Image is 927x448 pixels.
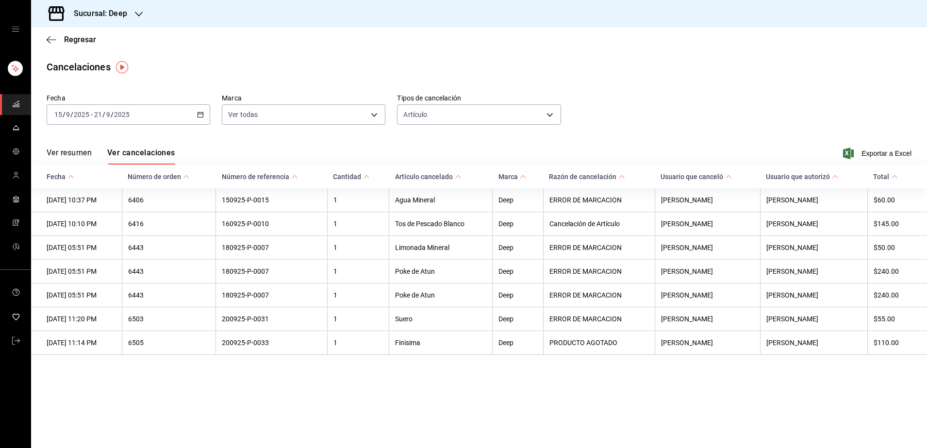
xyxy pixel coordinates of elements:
[543,212,655,236] th: Cancelación de Artículo
[47,35,96,44] button: Regresar
[543,260,655,283] th: ERROR DE MARCACION
[760,307,867,331] th: [PERSON_NAME]
[333,173,370,181] span: Cantidad
[216,188,328,212] th: 150925-P-0015
[31,236,122,260] th: [DATE] 05:51 PM
[543,331,655,355] th: PRODUCTO AGOTADO
[389,283,493,307] th: Poke de Atun
[31,188,122,212] th: [DATE] 10:37 PM
[327,307,389,331] th: 1
[12,25,19,33] button: open drawer
[760,212,867,236] th: [PERSON_NAME]
[216,283,328,307] th: 180925-P-0007
[389,212,493,236] th: Tos de Pescado Blanco
[655,331,760,355] th: [PERSON_NAME]
[327,283,389,307] th: 1
[47,60,111,74] div: Cancelaciones
[216,331,328,355] th: 200925-P-0033
[760,260,867,283] th: [PERSON_NAME]
[655,260,760,283] th: [PERSON_NAME]
[128,173,190,181] span: Número de orden
[107,148,175,165] button: Ver cancelaciones
[31,331,122,355] th: [DATE] 11:14 PM
[216,212,328,236] th: 160925-P-0010
[222,95,385,101] label: Marca
[655,188,760,212] th: [PERSON_NAME]
[403,110,427,119] span: Artículo
[395,173,462,181] span: Artículo cancelado
[216,236,328,260] th: 180925-P-0007
[116,61,128,73] img: Tooltip marker
[91,111,93,118] span: -
[122,283,215,307] th: 6443
[655,307,760,331] th: [PERSON_NAME]
[389,307,493,331] th: Suero
[493,188,543,212] th: Deep
[867,188,927,212] th: $60.00
[70,111,73,118] span: /
[760,236,867,260] th: [PERSON_NAME]
[543,307,655,331] th: ERROR DE MARCACION
[661,173,732,181] span: Usuario que canceló
[122,236,215,260] th: 6443
[122,260,215,283] th: 6443
[106,111,111,118] input: --
[327,331,389,355] th: 1
[389,331,493,355] th: Finisima
[54,111,63,118] input: --
[327,212,389,236] th: 1
[47,95,210,101] label: Fecha
[94,111,102,118] input: --
[543,283,655,307] th: ERROR DE MARCACION
[493,307,543,331] th: Deep
[867,260,927,283] th: $240.00
[543,236,655,260] th: ERROR DE MARCACION
[228,110,258,119] span: Ver todas
[493,260,543,283] th: Deep
[655,283,760,307] th: [PERSON_NAME]
[122,307,215,331] th: 6503
[549,173,625,181] span: Razón de cancelación
[543,188,655,212] th: ERROR DE MARCACION
[760,283,867,307] th: [PERSON_NAME]
[122,188,215,212] th: 6406
[102,111,105,118] span: /
[389,260,493,283] th: Poke de Atun
[111,111,114,118] span: /
[222,173,298,181] span: Número de referencia
[73,111,90,118] input: ----
[47,173,74,181] span: Fecha
[389,188,493,212] th: Agua Mineral
[867,331,927,355] th: $110.00
[867,307,927,331] th: $55.00
[216,260,328,283] th: 180925-P-0007
[66,8,127,19] h3: Sucursal: Deep
[66,111,70,118] input: --
[873,173,898,181] span: Total
[47,148,175,165] div: navigation tabs
[760,188,867,212] th: [PERSON_NAME]
[327,260,389,283] th: 1
[114,111,130,118] input: ----
[63,111,66,118] span: /
[389,236,493,260] th: Limonada Mineral
[867,212,927,236] th: $145.00
[31,260,122,283] th: [DATE] 05:51 PM
[327,236,389,260] th: 1
[498,173,527,181] span: Marca
[31,212,122,236] th: [DATE] 10:10 PM
[867,236,927,260] th: $50.00
[122,331,215,355] th: 6505
[760,331,867,355] th: [PERSON_NAME]
[47,148,92,165] button: Ver resumen
[493,331,543,355] th: Deep
[766,173,839,181] span: Usuario que autorizó
[397,95,561,101] label: Tipos de cancelación
[655,212,760,236] th: [PERSON_NAME]
[867,283,927,307] th: $240.00
[845,148,911,159] span: Exportar a Excel
[31,307,122,331] th: [DATE] 11:20 PM
[31,283,122,307] th: [DATE] 05:51 PM
[493,236,543,260] th: Deep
